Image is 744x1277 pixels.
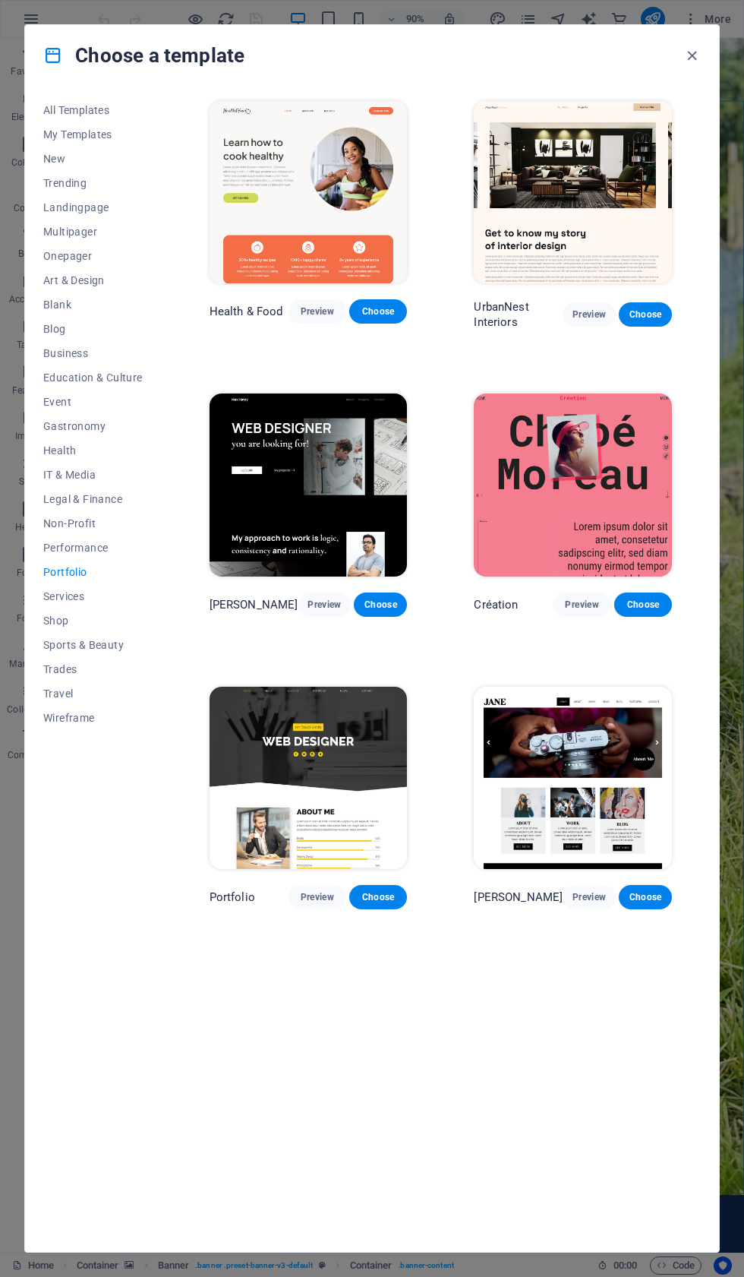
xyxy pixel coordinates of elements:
[298,593,351,617] button: Preview
[301,891,334,903] span: Preview
[43,341,143,365] button: Business
[43,98,143,122] button: All Templates
[43,365,143,390] button: Education & Culture
[619,885,672,909] button: Choose
[43,390,143,414] button: Event
[210,687,408,869] img: Portfolio
[43,663,143,675] span: Trades
[43,566,143,578] span: Portfolio
[43,639,143,651] span: Sports & Beauty
[43,487,143,511] button: Legal & Finance
[43,608,143,633] button: Shop
[43,493,143,505] span: Legal & Finance
[43,195,143,220] button: Landingpage
[43,584,143,608] button: Services
[43,590,143,602] span: Services
[43,517,143,529] span: Non-Profit
[43,244,143,268] button: Onepager
[43,226,143,238] span: Multipager
[43,438,143,463] button: Health
[361,891,395,903] span: Choose
[553,593,610,617] button: Preview
[563,302,616,327] button: Preview
[43,317,143,341] button: Blog
[43,250,143,262] span: Onepager
[43,220,143,244] button: Multipager
[43,687,143,700] span: Travel
[474,890,563,905] p: [PERSON_NAME]
[43,153,143,165] span: New
[43,615,143,627] span: Shop
[43,633,143,657] button: Sports & Beauty
[43,299,143,311] span: Blank
[43,420,143,432] span: Gastronomy
[210,304,283,319] p: Health & Food
[474,394,672,576] img: Création
[43,347,143,359] span: Business
[43,511,143,536] button: Non-Profit
[474,597,518,612] p: Création
[210,597,298,612] p: [PERSON_NAME]
[631,308,660,321] span: Choose
[43,681,143,706] button: Travel
[301,305,334,318] span: Preview
[43,444,143,457] span: Health
[43,177,143,189] span: Trending
[43,292,143,317] button: Blank
[563,885,616,909] button: Preview
[361,305,395,318] span: Choose
[349,885,407,909] button: Choose
[43,43,244,68] h4: Choose a template
[43,201,143,213] span: Landingpage
[43,171,143,195] button: Trending
[43,657,143,681] button: Trades
[43,371,143,384] span: Education & Culture
[43,128,143,141] span: My Templates
[43,104,143,116] span: All Templates
[354,593,407,617] button: Choose
[43,147,143,171] button: New
[474,687,672,869] img: Jane
[43,469,143,481] span: IT & Media
[288,299,346,324] button: Preview
[474,299,563,330] p: UrbanNest Interiors
[210,101,408,283] img: Health & Food
[43,268,143,292] button: Art & Design
[614,593,672,617] button: Choose
[43,712,143,724] span: Wireframe
[575,891,604,903] span: Preview
[43,274,143,286] span: Art & Design
[210,890,255,905] p: Portfolio
[474,101,672,283] img: UrbanNest Interiors
[43,560,143,584] button: Portfolio
[288,885,346,909] button: Preview
[565,599,598,611] span: Preview
[626,599,660,611] span: Choose
[43,396,143,408] span: Event
[43,542,143,554] span: Performance
[210,394,408,576] img: Max Hatzy
[43,122,143,147] button: My Templates
[619,302,672,327] button: Choose
[43,536,143,560] button: Performance
[366,599,395,611] span: Choose
[43,706,143,730] button: Wireframe
[43,463,143,487] button: IT & Media
[631,891,660,903] span: Choose
[43,414,143,438] button: Gastronomy
[575,308,604,321] span: Preview
[310,599,339,611] span: Preview
[349,299,407,324] button: Choose
[43,323,143,335] span: Blog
